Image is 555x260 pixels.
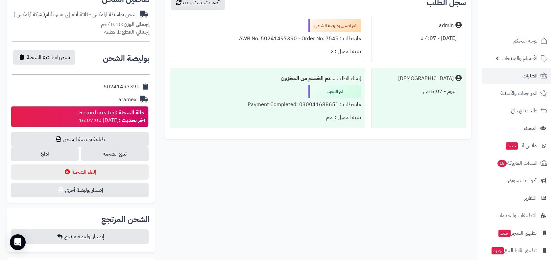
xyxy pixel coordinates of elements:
[482,68,551,84] a: الطلبات
[119,116,145,124] strong: آخر تحديث :
[524,193,537,203] span: التقارير
[281,74,330,82] b: تم الخصم من المخزون
[174,45,361,58] div: تنبيه العميل : لا
[524,124,537,133] span: العملاء
[174,32,361,45] div: ملاحظات : AWB No. 50241497390 - Order No. 7545
[122,20,150,28] strong: إجمالي الوزن:
[497,160,507,167] span: 18
[13,50,75,65] button: نسخ رابط تتبع الشحنة
[103,54,150,62] h2: بوليصة الشحن
[10,234,26,250] div: Open Intercom Messenger
[375,85,462,98] div: اليوم - 5:07 ص
[482,103,551,119] a: طلبات الإرجاع
[482,120,551,136] a: العملاء
[11,183,149,197] button: إصدار بوليصة أخرى
[104,83,140,91] div: 50241497390
[496,211,537,220] span: التطبيقات والخدمات
[492,247,504,254] span: جديد
[11,164,149,180] button: إلغاء الشحنة
[497,159,538,168] span: السلات المتروكة
[116,109,145,117] strong: حالة الشحنة :
[482,33,551,49] a: لوحة التحكم
[482,138,551,154] a: وآتس آبجديد
[174,98,361,111] div: ملاحظات : Payment Completed: 030041688651
[120,28,150,36] strong: إجمالي القطع:
[439,22,454,29] div: admin
[482,155,551,171] a: السلات المتروكة18
[482,190,551,206] a: التقارير
[482,173,551,188] a: أدوات التسويق
[505,141,537,150] span: وآتس آب
[308,85,361,98] div: تم التنفيذ
[375,32,462,45] div: [DATE] - 4:07 م
[174,72,361,85] div: إنشاء الطلب ....
[491,246,537,255] span: تطبيق نقاط البيع
[513,36,538,45] span: لوحة التحكم
[11,147,78,161] a: ادارة
[27,53,70,61] span: نسخ رابط تتبع الشحنة
[11,229,149,244] button: إصدار بوليصة مرتجع
[508,176,537,185] span: أدوات التسويق
[101,20,150,28] small: 0.10 كجم
[13,11,136,18] div: شحن بواسطة ارامكس - ثلاثة أيام إلى عشرة أيام
[81,147,149,161] a: تتبع الشحنة
[498,230,511,237] span: جديد
[482,208,551,223] a: التطبيقات والخدمات
[482,243,551,258] a: تطبيق نقاط البيعجديد
[308,19,361,32] div: تم تصدير بوليصة الشحن
[174,111,361,124] div: تنبيه العميل : نعم
[398,75,454,82] div: [DEMOGRAPHIC_DATA]
[104,28,150,36] small: 1 قطعة
[498,228,537,238] span: تطبيق المتجر
[511,106,538,115] span: طلبات الإرجاع
[11,132,149,147] a: طباعة بوليصة الشحن
[13,11,45,18] span: ( شركة أرامكس )
[482,225,551,241] a: تطبيق المتجرجديد
[101,216,150,223] h2: الشحن المرتجع
[500,89,538,98] span: المراجعات والأسئلة
[118,96,136,103] div: aramex
[501,54,538,63] span: الأقسام والمنتجات
[522,71,538,80] span: الطلبات
[482,85,551,101] a: المراجعات والأسئلة
[506,142,518,150] span: جديد
[78,109,145,124] div: Record created. [DATE] 16:07:00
